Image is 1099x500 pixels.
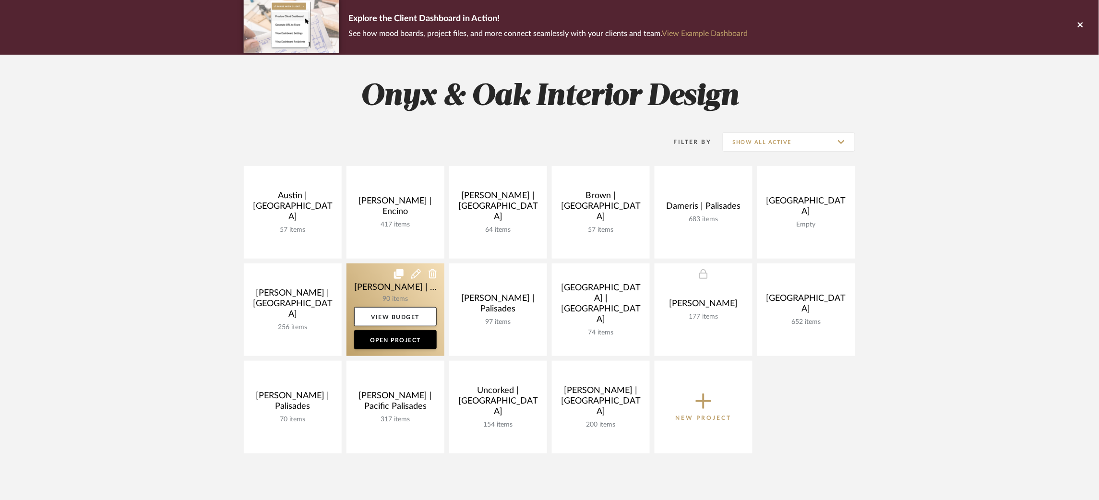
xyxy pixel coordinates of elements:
[251,323,334,332] div: 256 items
[457,226,539,234] div: 64 items
[354,221,437,229] div: 417 items
[661,137,712,147] div: Filter By
[560,283,642,329] div: [GEOGRAPHIC_DATA] | [GEOGRAPHIC_DATA]
[765,196,848,221] div: [GEOGRAPHIC_DATA]
[560,190,642,226] div: Brown | [GEOGRAPHIC_DATA]
[457,293,539,318] div: [PERSON_NAME] | Palisades
[251,288,334,323] div: [PERSON_NAME] | [GEOGRAPHIC_DATA]
[354,330,437,349] a: Open Project
[354,391,437,416] div: [PERSON_NAME] | Pacific Palisades
[765,293,848,318] div: [GEOGRAPHIC_DATA]
[676,413,732,423] p: New Project
[457,318,539,326] div: 97 items
[662,201,745,215] div: Dameris | Palisades
[560,385,642,421] div: [PERSON_NAME] | [GEOGRAPHIC_DATA]
[251,391,334,416] div: [PERSON_NAME] | Palisades
[662,298,745,313] div: [PERSON_NAME]
[560,421,642,429] div: 200 items
[765,318,848,326] div: 652 items
[765,221,848,229] div: Empty
[457,190,539,226] div: [PERSON_NAME] | [GEOGRAPHIC_DATA]
[560,329,642,337] div: 74 items
[655,361,753,453] button: New Project
[354,416,437,424] div: 317 items
[354,196,437,221] div: [PERSON_NAME] | Encino
[204,79,895,115] h2: Onyx & Oak Interior Design
[251,416,334,424] div: 70 items
[662,30,748,37] a: View Example Dashboard
[251,226,334,234] div: 57 items
[348,12,748,27] p: Explore the Client Dashboard in Action!
[457,385,539,421] div: Uncorked | [GEOGRAPHIC_DATA]
[348,27,748,40] p: See how mood boards, project files, and more connect seamlessly with your clients and team.
[354,307,437,326] a: View Budget
[251,190,334,226] div: Austin | [GEOGRAPHIC_DATA]
[662,313,745,321] div: 177 items
[560,226,642,234] div: 57 items
[662,215,745,224] div: 683 items
[457,421,539,429] div: 154 items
